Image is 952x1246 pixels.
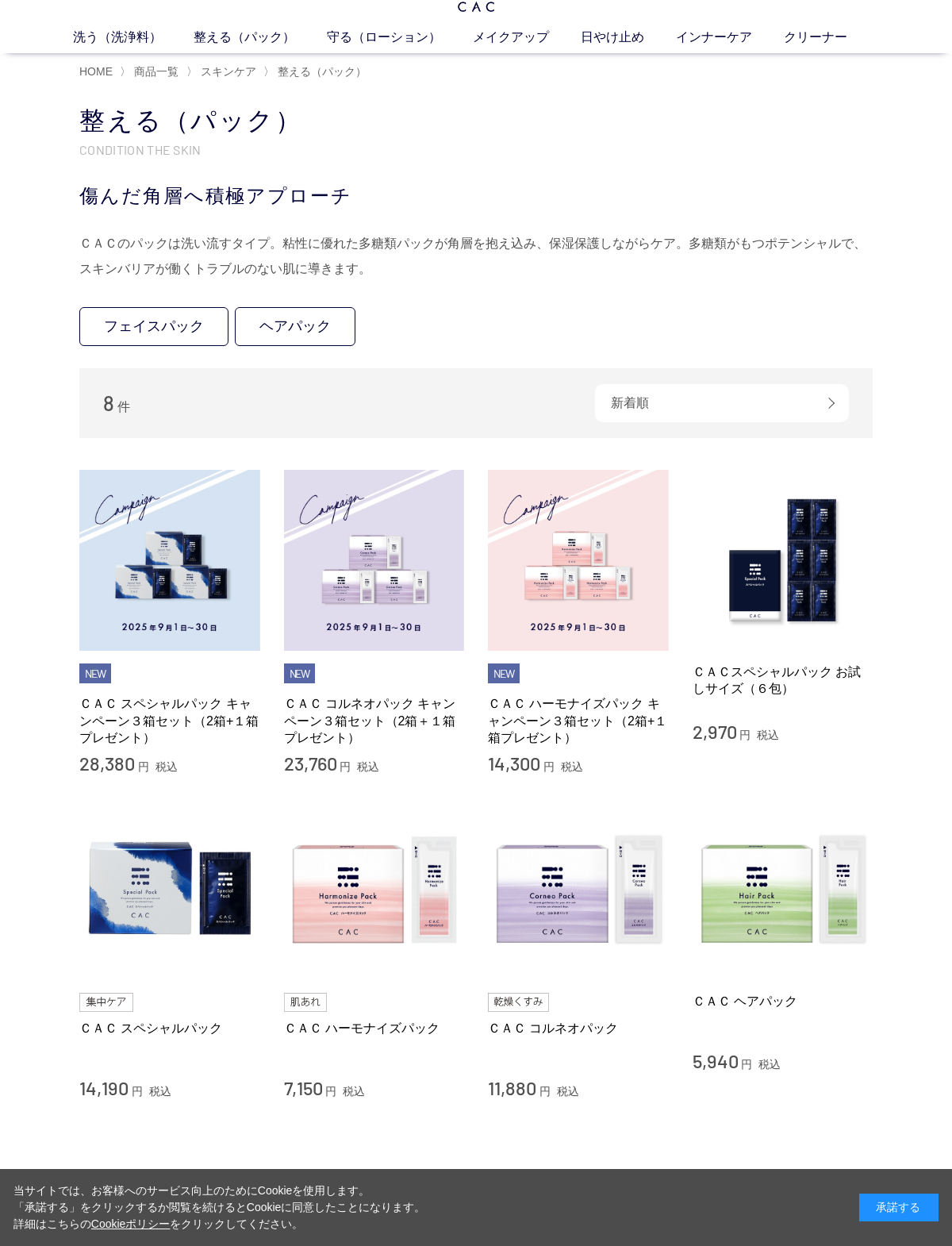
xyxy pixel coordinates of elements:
a: ＣＡＣ ハーモナイズパック キャンペーン３箱セット（2箱+１箱プレゼント） [488,695,669,746]
p: CONDITION THE SKIN [79,141,873,158]
img: ＣＡＣ スペシャルパック キャンペーン３箱セット（2箱+１箱プレゼント） [79,470,260,651]
span: スキンケア [201,65,256,78]
a: 整える（パック） [194,28,327,47]
span: 税込 [357,760,379,773]
span: 税込 [561,760,583,773]
img: ＣＡＣ ハーモナイズパック キャンペーン３箱セット（2箱+１箱プレゼント） [488,470,669,651]
img: 集中ケア [79,993,133,1012]
span: 円 [132,1085,143,1098]
div: 承諾する [859,1194,939,1221]
img: 肌あれ [284,993,327,1012]
span: 円 [739,729,750,741]
span: 円 [325,1085,336,1098]
a: 日やけ止め [581,28,676,47]
span: 整える（パック） [278,65,367,78]
a: スキンケア [198,65,256,78]
li: NEW [488,663,520,684]
span: 税込 [343,1085,365,1098]
div: ＣＡＣのパックは洗い流すタイプ。粘性に優れた多糖類パックが角層を抱え込み、保湿保護しながらケア。多糖類がもつポテンシャルで、スキンバリアが働くトラブルのない肌に導きます。 [79,231,873,282]
span: 2,970 [693,720,737,743]
span: 円 [741,1058,752,1071]
div: 新着順 [595,384,849,422]
a: 洗う（洗浄料） [73,28,194,47]
img: 乾燥くすみ [488,993,549,1012]
img: ＣＡＣ スペシャルパック [79,800,260,981]
span: 円 [539,1085,551,1098]
span: 5,940 [693,1049,739,1072]
span: 税込 [758,1058,781,1071]
a: ヘアパック [235,307,355,346]
span: 円 [543,760,555,773]
li: 〉 [120,64,182,79]
span: 円 [138,760,149,773]
span: 7,150 [284,1076,323,1099]
img: ＣＡＣ ヘアパック [693,800,873,981]
span: 14,190 [79,1076,129,1099]
a: 守る（ローション） [327,28,473,47]
li: NEW [284,663,316,684]
li: NEW [79,663,111,684]
div: 傷んだ角層へ積極アプローチ [79,182,873,210]
span: 税込 [155,760,178,773]
a: Cookieポリシー [91,1217,171,1230]
span: 税込 [757,729,779,741]
span: 件 [117,400,130,413]
img: ＣＡＣ コルネオパック キャンペーン３箱セット（2箱＋１箱プレゼント） [284,470,465,651]
a: ＣＡＣ コルネオパック キャンペーン３箱セット（2箱＋１箱プレゼント） [284,695,465,746]
span: 28,380 [79,752,135,775]
div: 当サイトでは、お客様へのサービス向上のためにCookieを使用します。 「承諾する」をクリックするか閲覧を続けるとCookieに同意したことになります。 詳細はこちらの をクリックしてください。 [13,1183,426,1233]
img: ＣＡＣ ハーモナイズパック [284,800,465,981]
a: ＣＡＣスペシャルパック お試しサイズ（６包） [693,663,873,698]
a: フェイスパック [79,307,228,346]
a: ＣＡＣ スペシャルパック [79,1020,260,1036]
li: 〉 [263,64,370,79]
li: 〉 [186,64,260,79]
a: ＣＡＣ スペシャルパック キャンペーン３箱セット（2箱+１箱プレゼント） [79,695,260,746]
h1: 整える（パック） [79,104,873,138]
a: インナーケア [676,28,784,47]
img: ＣＡＣ コルネオパック [488,800,669,981]
a: HOME [79,65,113,78]
a: クリーナー [784,28,879,47]
a: 整える（パック） [274,65,367,78]
span: 23,760 [284,752,337,775]
span: 税込 [149,1085,171,1098]
span: 商品一覧 [134,65,178,78]
span: 8 [103,390,114,415]
span: 税込 [557,1085,579,1098]
a: ＣＡＣ ヘアパック [693,993,873,1009]
img: ＣＡＣスペシャルパック お試しサイズ（６包） [693,470,873,651]
a: ＣＡＣ ハーモナイズパック [284,1020,465,1036]
a: ＣＡＣ コルネオパック [488,1020,669,1036]
span: 14,300 [488,752,540,775]
a: メイクアップ [473,28,581,47]
a: 商品一覧 [131,65,178,78]
span: 11,880 [488,1076,536,1099]
span: 円 [340,760,351,773]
